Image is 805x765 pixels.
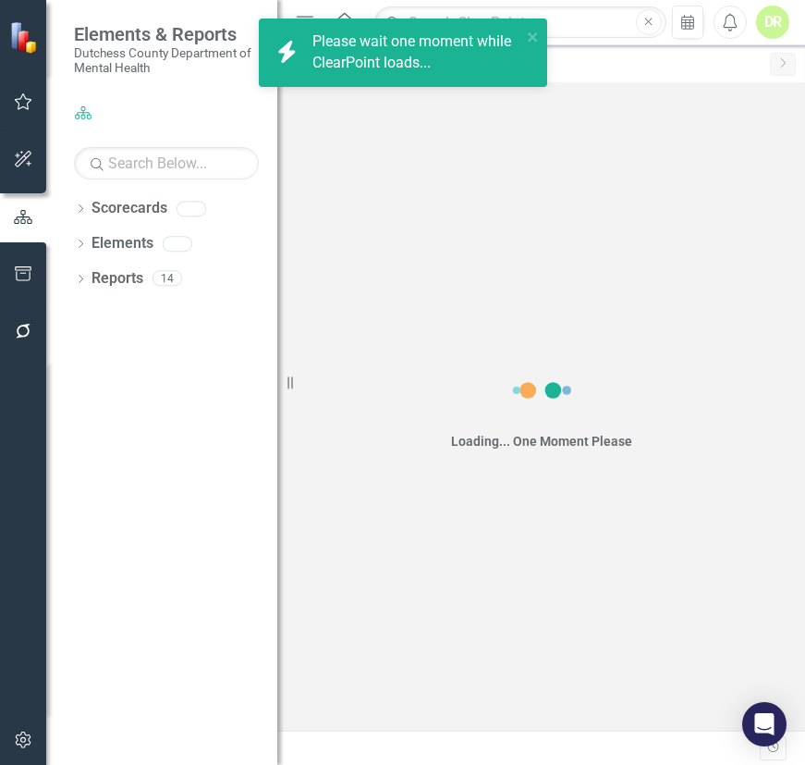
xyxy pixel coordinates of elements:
[8,20,42,54] img: ClearPoint Strategy
[74,45,259,76] small: Dutchess County Department of Mental Health
[152,271,182,287] div: 14
[312,31,521,74] div: Please wait one moment while ClearPoint loads...
[374,6,665,39] input: Search ClearPoint...
[74,147,259,179] input: Search Below...
[91,198,167,219] a: Scorecards
[91,233,153,254] a: Elements
[527,26,540,47] button: close
[91,268,143,290] a: Reports
[756,6,789,39] button: DR
[451,432,632,450] div: Loading... One Moment Please
[74,23,259,45] span: Elements & Reports
[742,702,787,746] div: Open Intercom Messenger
